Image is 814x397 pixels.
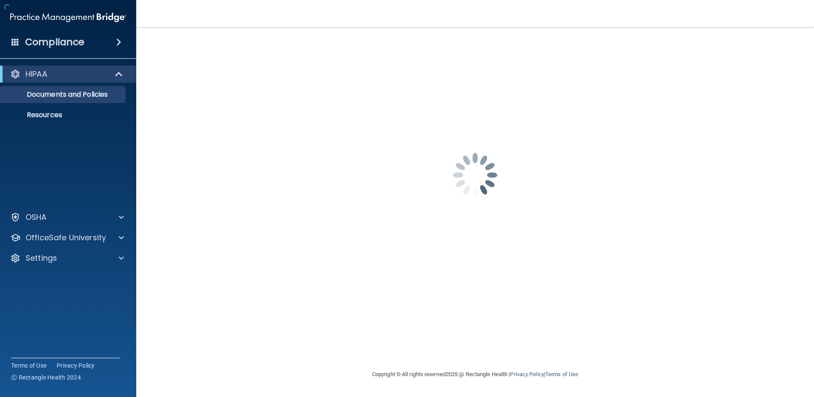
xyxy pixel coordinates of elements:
[57,361,95,370] a: Privacy Policy
[10,9,126,26] img: PMB logo
[510,371,544,377] a: Privacy Policy
[25,36,84,48] h4: Compliance
[11,361,46,370] a: Terms of Use
[10,253,124,263] a: Settings
[10,212,124,222] a: OSHA
[26,69,47,79] p: HIPAA
[26,233,106,243] p: OfficeSafe University
[545,371,578,377] a: Terms of Use
[10,69,123,79] a: HIPAA
[667,337,804,371] iframe: Drift Widget Chat Controller
[6,111,122,119] p: Resources
[26,253,57,263] p: Settings
[320,361,631,388] div: Copyright © All rights reserved 2025 @ Rectangle Health | |
[26,212,47,222] p: OSHA
[433,132,518,218] img: spinner.e123f6fc.gif
[6,90,122,99] p: Documents and Policies
[10,233,124,243] a: OfficeSafe University
[11,373,81,382] span: Ⓒ Rectangle Health 2024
